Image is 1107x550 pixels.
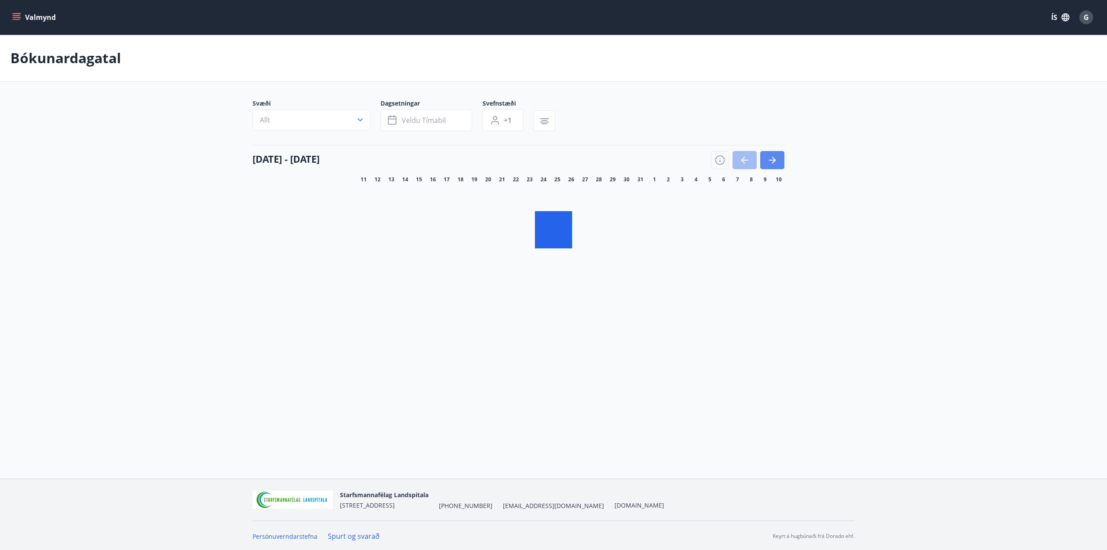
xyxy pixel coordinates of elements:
span: 19 [471,176,477,183]
span: 17 [444,176,450,183]
p: Keyrt á hugbúnaði frá Dorado ehf. [773,532,854,540]
button: Allt [253,109,370,130]
span: 23 [527,176,533,183]
a: [DOMAIN_NAME] [614,501,664,509]
img: 55zIgFoyM5pksCsVQ4sUOj1FUrQvjI8pi0QwpkWm.png [253,491,333,509]
span: 14 [402,176,408,183]
span: Veldu tímabil [402,116,446,125]
span: 27 [582,176,588,183]
span: 11 [361,176,367,183]
a: Persónuverndarstefna [253,532,317,540]
span: Dagsetningar [381,99,483,109]
span: 29 [610,176,616,183]
span: +1 [504,116,512,125]
span: 5 [708,176,711,183]
span: 28 [596,176,602,183]
span: 6 [722,176,725,183]
button: G [1076,7,1097,28]
span: [STREET_ADDRESS] [340,501,395,509]
span: 31 [637,176,643,183]
span: 20 [485,176,491,183]
button: menu [10,10,59,25]
span: 12 [374,176,381,183]
span: 22 [513,176,519,183]
span: 18 [458,176,464,183]
span: 1 [653,176,656,183]
a: Spurt og svarað [328,531,380,541]
span: 26 [568,176,574,183]
span: Svæði [253,99,381,109]
button: Veldu tímabil [381,109,472,131]
span: G [1084,13,1089,22]
button: +1 [483,109,523,131]
span: Starfsmannafélag Landspítala [340,491,429,499]
span: 4 [694,176,697,183]
span: 3 [681,176,684,183]
span: 24 [541,176,547,183]
span: 25 [554,176,560,183]
span: 7 [736,176,739,183]
span: [PHONE_NUMBER] [439,502,493,510]
span: Svefnstæði [483,99,534,109]
span: 8 [750,176,753,183]
span: 2 [667,176,670,183]
button: ÍS [1046,10,1074,25]
span: 9 [764,176,767,183]
span: 30 [624,176,630,183]
span: 16 [430,176,436,183]
h4: [DATE] - [DATE] [253,152,320,165]
p: Bókunardagatal [10,48,121,68]
span: Allt [260,115,270,125]
span: 13 [388,176,394,183]
span: [EMAIL_ADDRESS][DOMAIN_NAME] [503,502,604,510]
span: 21 [499,176,505,183]
span: 10 [776,176,782,183]
span: 15 [416,176,422,183]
